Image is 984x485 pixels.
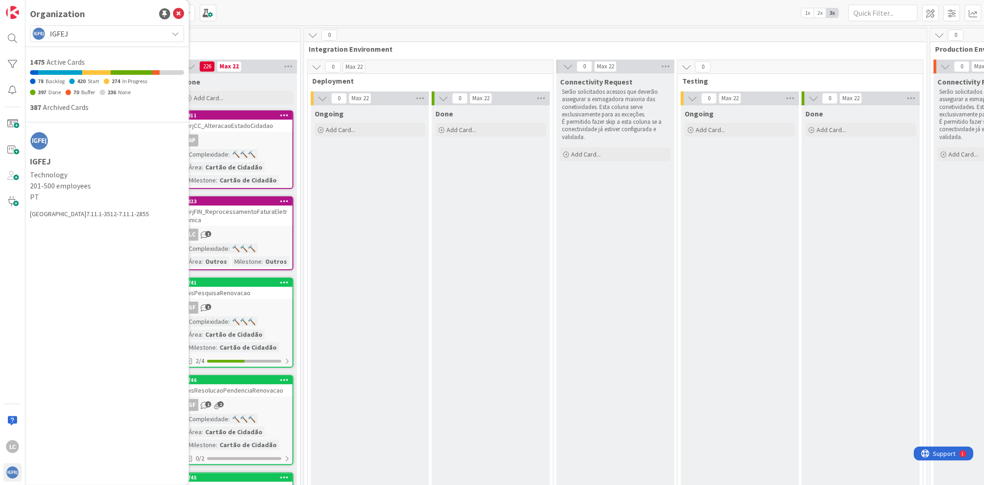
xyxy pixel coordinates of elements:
span: Add Card... [194,94,223,102]
div: SF [186,399,198,411]
div: Milestone [232,256,262,267]
span: 🔨🔨🔨 [232,415,256,423]
span: 0 [322,30,337,41]
span: Start [88,78,99,85]
span: 0 [701,93,717,104]
span: Done [48,89,61,96]
span: 236 [107,89,116,96]
span: : [228,149,230,159]
p: É permitido fazer skip a esta coluna se a conectividade já estiver configurada e validada. [562,118,669,141]
span: 274 [112,78,120,85]
span: : [228,414,230,424]
div: Complexidade [186,414,228,424]
span: : [216,440,217,450]
div: Milestone [186,440,216,450]
span: : [228,243,230,254]
div: 741 [188,279,292,286]
img: avatar [6,466,19,479]
div: 745 [184,473,292,482]
span: 0 [695,61,711,73]
div: [GEOGRAPHIC_DATA] 7.11.1-3512-7.11.1-2855 [30,209,184,219]
span: Technology [30,169,184,180]
span: Buffer [81,89,95,96]
span: Add Card... [817,126,846,134]
div: Max 22 [472,96,489,101]
span: : [202,256,203,267]
span: 🔨🔨🔨 [232,150,256,158]
span: Serão solicitados acessos que deverão assegurar a esmagadora maioria das conetividades. Esta colu... [562,88,659,118]
img: Visit kanbanzone.com [6,6,19,19]
div: 745 [188,474,292,481]
span: IGFEJ [50,27,163,40]
div: Área [186,162,202,172]
span: 1 [205,304,211,310]
span: 0 [948,30,964,41]
div: Max 22 [722,96,739,101]
span: 70 [73,89,79,96]
span: 387 [30,103,41,112]
span: : [228,316,230,327]
div: Área [186,427,202,437]
span: Connectivity Request [560,77,632,86]
div: 911 [184,111,292,120]
span: 0 [452,93,468,104]
div: Organization [30,7,85,21]
div: Active Cards [30,56,184,67]
span: 0 [822,93,838,104]
div: SF [186,302,198,314]
span: : [216,342,217,352]
span: 2x [814,8,826,18]
div: Outros [203,256,229,267]
span: 78 [38,78,43,85]
span: 0 [954,61,970,72]
div: Área [186,256,202,267]
span: In Progress [122,78,147,85]
span: : [202,329,203,339]
div: Max 22 [352,96,369,101]
span: 0 [577,61,592,72]
img: avatar [32,27,45,40]
div: Cartão de Cidadão [217,175,279,185]
span: 1 [205,231,211,237]
span: Support [19,1,42,12]
span: 2 [218,401,224,407]
div: Archived Cards [30,102,184,113]
span: 1 [205,401,211,407]
span: None [118,89,131,96]
div: 923prjFIN_ReprocessamentoFaturaEletronica [184,197,292,226]
div: prjFIN_ReprocessamentoFaturaEletronica [184,206,292,226]
div: Cartão de Cidadão [203,329,265,339]
div: Max 22 [842,96,859,101]
span: Done [183,77,200,86]
div: Milestone [186,175,216,185]
span: Integration Environment [309,44,915,54]
div: Complexidade [186,316,228,327]
span: 1475 [30,57,45,67]
div: AP [184,134,292,146]
div: Complexidade [186,243,228,254]
span: Done [435,109,453,118]
img: avatar [30,132,48,150]
span: : [262,256,263,267]
span: Add Card... [696,126,725,134]
div: Cartão de Cidadão [203,427,265,437]
span: Add Card... [447,126,476,134]
span: 2/4 [196,356,204,366]
span: 201-500 employees [30,180,184,191]
input: Quick Filter... [848,5,918,21]
div: 923 [184,197,292,206]
span: Ongoing [685,109,714,118]
div: Complexidade [186,149,228,159]
div: 746 [184,376,292,384]
span: Add Card... [571,150,601,158]
span: 226 [199,61,215,72]
span: PT [30,191,184,202]
span: : [216,175,217,185]
div: 911 [188,112,292,119]
span: 🔨🔨🔨 [232,244,256,253]
div: LC [184,229,292,241]
div: AP [186,134,198,146]
div: Cartão de Cidadão [217,440,279,450]
div: Outros [263,256,289,267]
div: Max 22 [346,65,363,69]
